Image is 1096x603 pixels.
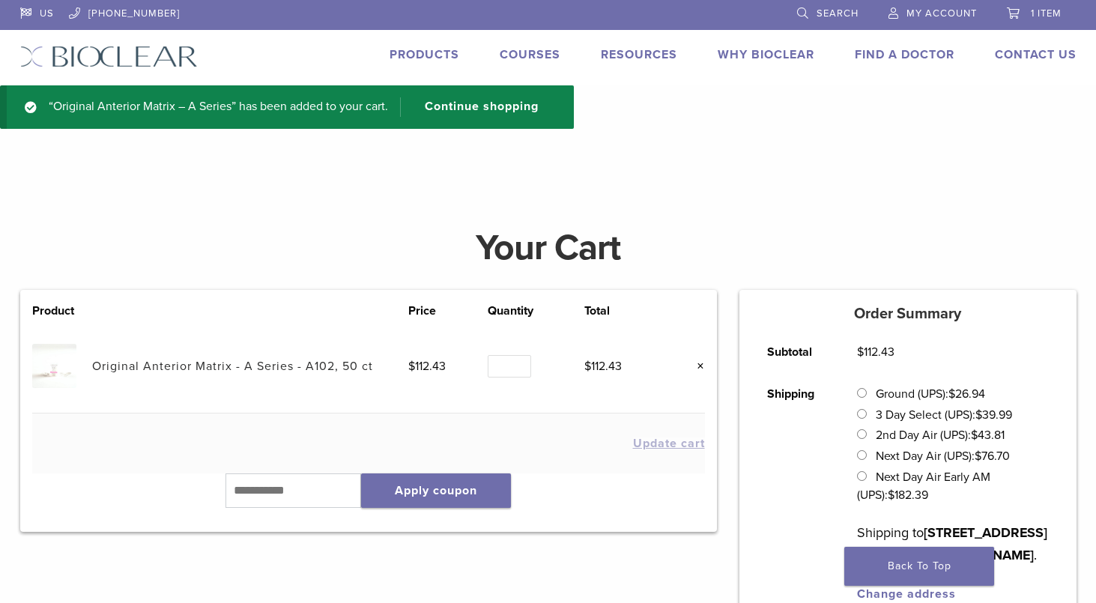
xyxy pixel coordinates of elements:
a: Courses [500,47,560,62]
span: Search [817,7,859,19]
span: $ [975,449,981,464]
bdi: 112.43 [408,359,446,374]
bdi: 112.43 [584,359,622,374]
p: Shipping to . [857,521,1048,566]
a: Find A Doctor [855,47,954,62]
strong: [STREET_ADDRESS][US_STATE][PERSON_NAME] [857,524,1047,563]
bdi: 39.99 [975,407,1012,422]
span: $ [948,387,955,402]
span: $ [408,359,415,374]
bdi: 26.94 [948,387,985,402]
img: Original Anterior Matrix - A Series - A102, 50 ct [32,344,76,388]
span: 1 item [1031,7,1062,19]
a: Why Bioclear [718,47,814,62]
h1: Your Cart [9,230,1088,266]
button: Update cart [633,437,705,449]
bdi: 182.39 [888,488,928,503]
label: Ground (UPS): [876,387,985,402]
th: Total [584,302,664,320]
span: $ [888,488,894,503]
th: Price [408,302,488,320]
span: $ [584,359,591,374]
a: Contact Us [995,47,1077,62]
bdi: 76.70 [975,449,1010,464]
button: Apply coupon [361,473,511,508]
h5: Order Summary [739,305,1077,323]
label: Next Day Air Early AM (UPS): [857,470,990,503]
img: Bioclear [20,46,198,67]
a: Continue shopping [400,97,550,117]
a: Original Anterior Matrix - A Series - A102, 50 ct [92,359,373,374]
a: Remove this item [685,357,705,376]
bdi: 112.43 [857,345,894,360]
span: $ [975,407,982,422]
label: Next Day Air (UPS): [876,449,1010,464]
bdi: 43.81 [971,428,1005,443]
span: My Account [906,7,977,19]
a: Resources [601,47,677,62]
th: Product [32,302,92,320]
th: Quantity [488,302,584,320]
span: $ [857,345,864,360]
span: $ [971,428,978,443]
a: Products [390,47,459,62]
label: 2nd Day Air (UPS): [876,428,1005,443]
a: Back To Top [844,547,994,586]
a: Change address [857,587,956,602]
label: 3 Day Select (UPS): [876,407,1012,422]
th: Subtotal [751,331,841,373]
